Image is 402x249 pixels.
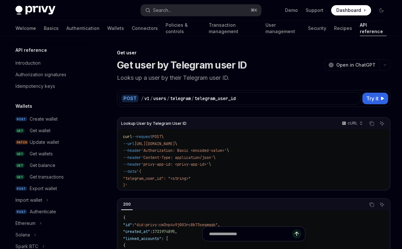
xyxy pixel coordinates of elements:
[134,222,218,227] span: "did:privy:cm3np4u9j001rc8b73seqmqqk"
[170,95,191,102] div: telegram
[15,82,55,90] div: Idempotency keys
[362,93,388,104] button: Try it
[144,95,149,102] div: v1
[10,57,93,69] a: Introduction
[123,134,132,139] span: curl
[15,209,27,214] span: POST
[15,140,28,145] span: PATCH
[10,206,93,217] a: POSTAuthenticate
[360,21,387,36] a: API reference
[366,95,378,102] span: Try it
[10,136,93,148] a: PATCHUpdate wallet
[10,217,93,229] button: Toggle Ethereum section
[10,171,93,183] a: GETGet transactions
[15,102,32,110] h5: Wallets
[195,95,236,102] div: telegram_user_id
[141,155,213,160] span: 'Content-Type: application/json'
[15,152,24,156] span: GET
[123,183,128,188] span: }'
[107,21,124,36] a: Wallets
[10,69,93,80] a: Authorization signatures
[338,118,366,129] button: cURL
[376,5,387,15] button: Toggle dark mode
[152,134,161,139] span: POST
[265,21,300,36] a: User management
[166,21,201,36] a: Policies & controls
[123,222,132,227] span: "id"
[141,162,209,167] span: 'privy-app-id: <privy-app-id>'
[121,200,133,208] div: 200
[378,200,386,209] button: Ask AI
[368,119,376,128] button: Copy the contents from the code block
[137,169,141,174] span: '{
[10,229,93,241] button: Toggle Solana section
[66,21,100,36] a: Authentication
[15,219,35,227] div: Ethereum
[15,117,27,122] span: POST
[141,5,261,16] button: Open search
[336,7,361,14] span: Dashboard
[150,95,153,102] div: /
[117,50,390,56] div: Get user
[132,222,134,227] span: :
[30,138,59,146] div: Update wallet
[132,21,158,36] a: Connectors
[227,148,229,153] span: \
[209,162,211,167] span: \
[213,155,215,160] span: \
[123,215,125,220] span: {
[292,229,301,238] button: Send message
[10,160,93,171] a: GETGet balance
[15,21,36,36] a: Welcome
[191,95,194,102] div: /
[121,121,187,126] span: Lookup User by Telegram User ID
[123,162,141,167] span: --header
[123,141,134,146] span: --url
[334,21,352,36] a: Recipes
[175,141,177,146] span: \
[251,8,257,13] span: ⌘ K
[117,73,390,82] p: Looks up a user by their Telegram user ID.
[153,95,166,102] div: users
[141,95,144,102] div: /
[30,161,55,169] div: Get balance
[15,6,55,15] img: dark logo
[123,155,141,160] span: --header
[308,21,326,36] a: Security
[10,148,93,160] a: GETGet wallets
[378,119,386,128] button: Ask AI
[209,21,258,36] a: Transaction management
[15,196,42,204] div: Import wallet
[348,121,358,126] p: cURL
[123,176,191,181] span: "telegram_user_id": "<string>"
[336,62,376,68] span: Open in ChatGPT
[117,59,247,71] h1: Get user by Telegram user ID
[153,6,171,14] div: Search...
[368,200,376,209] button: Copy the contents from the code block
[44,21,59,36] a: Basics
[10,80,93,92] a: Idempotency keys
[30,173,64,181] div: Get transactions
[30,185,57,192] div: Export wallet
[134,141,175,146] span: [URL][DOMAIN_NAME]
[132,134,152,139] span: --request
[161,134,164,139] span: \
[123,148,141,153] span: --header
[121,95,139,102] div: POST
[10,194,93,206] button: Toggle Import wallet section
[15,186,27,191] span: POST
[324,60,379,70] button: Open in ChatGPT
[306,7,323,14] a: Support
[15,46,47,54] h5: API reference
[123,169,137,174] span: --data
[285,7,298,14] a: Demo
[141,148,227,153] span: 'Authorization: Basic <encoded-value>'
[167,95,169,102] div: /
[30,115,58,123] div: Create wallet
[15,71,66,78] div: Authorization signatures
[15,59,41,67] div: Introduction
[15,128,24,133] span: GET
[15,163,24,168] span: GET
[10,113,93,125] a: POSTCreate wallet
[10,125,93,136] a: GETGet wallet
